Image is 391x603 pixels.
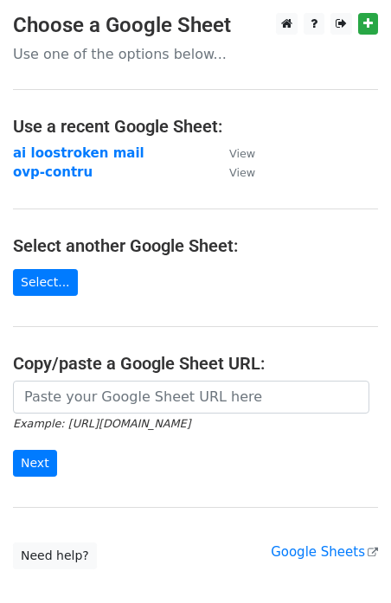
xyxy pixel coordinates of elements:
a: ai loostroken mail [13,145,144,161]
h4: Copy/paste a Google Sheet URL: [13,353,378,374]
h4: Use a recent Google Sheet: [13,116,378,137]
p: Use one of the options below... [13,45,378,63]
small: View [229,147,255,160]
a: View [212,164,255,180]
a: Select... [13,269,78,296]
a: Need help? [13,542,97,569]
small: Example: [URL][DOMAIN_NAME] [13,417,190,430]
input: Paste your Google Sheet URL here [13,381,369,414]
a: ovp-contru [13,164,93,180]
input: Next [13,450,57,477]
a: Google Sheets [271,544,378,560]
h3: Choose a Google Sheet [13,13,378,38]
small: View [229,166,255,179]
h4: Select another Google Sheet: [13,235,378,256]
a: View [212,145,255,161]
